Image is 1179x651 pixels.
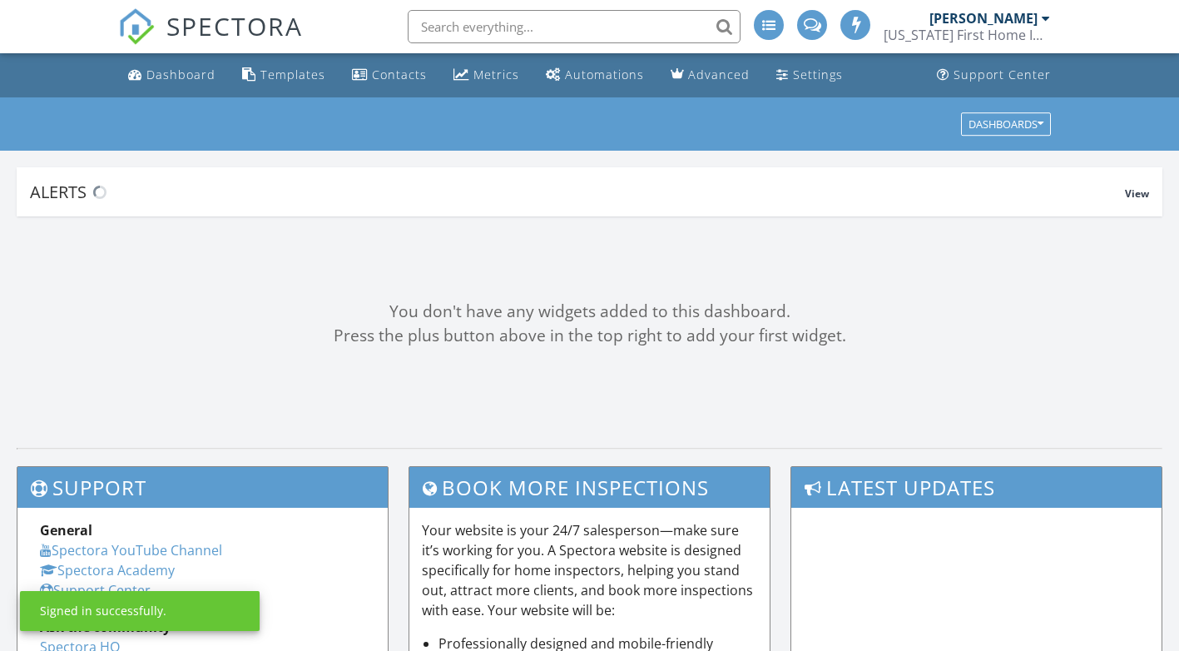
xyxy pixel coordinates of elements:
a: Dashboard [121,60,222,91]
a: Spectora YouTube Channel [40,541,222,559]
div: Settings [793,67,843,82]
a: Support Center [40,581,151,599]
div: [PERSON_NAME] [929,10,1038,27]
a: Contacts [345,60,433,91]
a: SPECTORA [118,22,303,57]
p: Your website is your 24/7 salesperson—make sure it’s working for you. A Spectora website is desig... [422,520,757,620]
h3: Latest Updates [791,467,1162,508]
div: Advanced [688,67,750,82]
div: Metrics [473,67,519,82]
div: Support Center [954,67,1051,82]
div: Contacts [372,67,427,82]
div: Dashboard [146,67,215,82]
div: Templates [260,67,325,82]
button: Dashboards [961,112,1051,136]
a: Templates [235,60,332,91]
div: You don't have any widgets added to this dashboard. [17,300,1162,324]
a: Advanced [664,60,756,91]
div: Press the plus button above in the top right to add your first widget. [17,324,1162,348]
div: Dashboards [968,118,1043,130]
a: Automations (Advanced) [539,60,651,91]
span: SPECTORA [166,8,303,43]
div: Signed in successfully. [40,603,166,619]
strong: General [40,521,92,539]
span: View [1125,186,1149,201]
img: The Best Home Inspection Software - Spectora [118,8,155,45]
div: Florida First Home Inspections [884,27,1050,43]
div: Alerts [30,181,1125,203]
div: Automations [565,67,644,82]
a: Metrics [447,60,526,91]
h3: Book More Inspections [409,467,770,508]
h3: Support [17,467,388,508]
a: Support Center [930,60,1058,91]
a: Spectora Academy [40,561,175,579]
a: Settings [770,60,850,91]
input: Search everything... [408,10,741,43]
